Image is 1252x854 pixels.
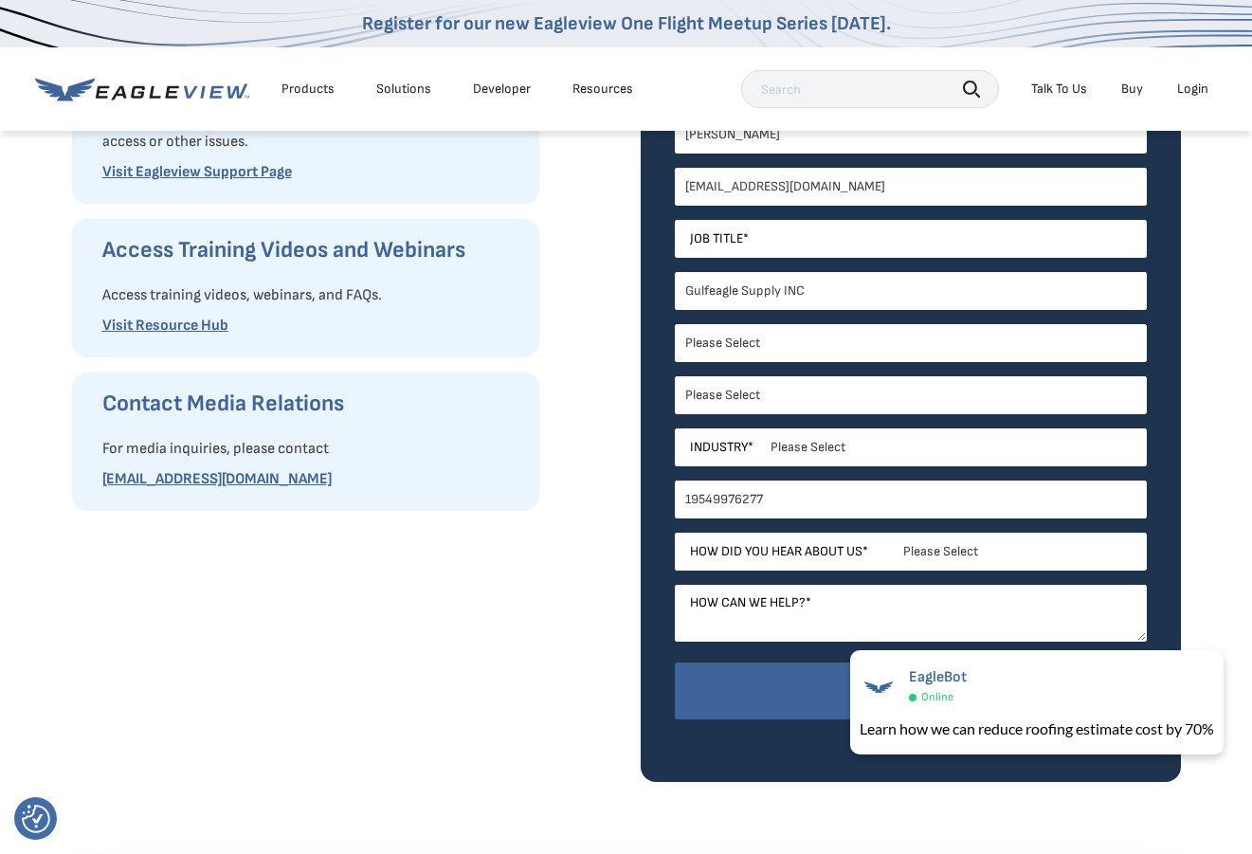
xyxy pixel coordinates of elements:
img: Revisit consent button [22,805,50,833]
a: Developer [473,81,531,98]
span: EagleBot [909,668,967,686]
a: Visit Resource Hub [102,317,228,335]
img: EagleBot [860,668,898,706]
span: Online [921,690,953,704]
div: Login [1177,81,1208,98]
h3: Contact Media Relations [102,389,520,419]
div: Products [281,81,335,98]
p: For media inquiries, please contact [102,434,520,464]
a: Register for our new Eagleview One Flight Meetup Series [DATE]. [362,12,891,35]
div: Talk To Us [1031,81,1087,98]
a: [EMAIL_ADDRESS][DOMAIN_NAME] [102,470,332,488]
div: Learn how we can reduce roofing estimate cost by 70% [860,718,1214,740]
p: Access training videos, webinars, and FAQs. [102,281,520,311]
h3: Access Training Videos and Webinars [102,235,520,265]
div: Solutions [376,81,431,98]
div: Resources [572,81,633,98]
button: Consent Preferences [22,805,50,833]
input: Search [741,70,999,108]
a: Visit Eagleview Support Page [102,163,292,181]
a: Buy [1121,81,1143,98]
input: Contact Us [675,663,1147,720]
